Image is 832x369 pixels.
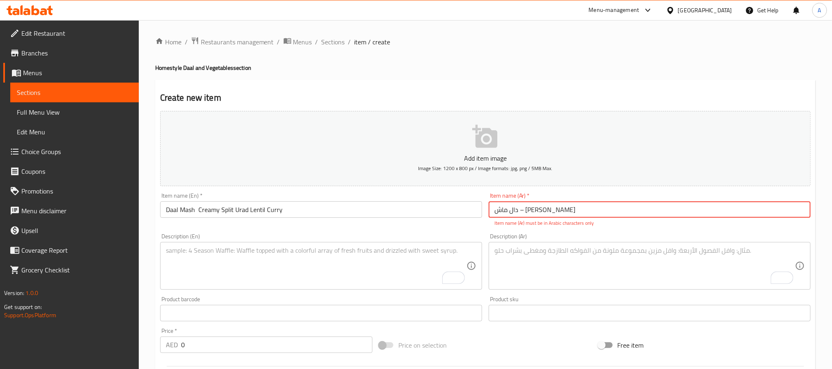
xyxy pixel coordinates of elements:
[293,37,312,47] span: Menus
[489,201,811,218] input: Enter name Ar
[21,226,132,235] span: Upsell
[4,302,42,312] span: Get support on:
[3,161,139,181] a: Coupons
[10,102,139,122] a: Full Menu View
[160,111,811,186] button: Add item imageImage Size: 1200 x 800 px / Image formats: jpg, png / 5MB Max.
[3,63,139,83] a: Menus
[418,164,552,173] span: Image Size: 1200 x 800 px / Image formats: jpg, png / 5MB Max.
[678,6,732,15] div: [GEOGRAPHIC_DATA]
[589,5,639,15] div: Menu-management
[283,37,312,47] a: Menus
[4,310,56,321] a: Support.OpsPlatform
[21,245,132,255] span: Coverage Report
[3,221,139,240] a: Upsell
[818,6,821,15] span: A
[21,186,132,196] span: Promotions
[181,337,372,353] input: Please enter price
[191,37,274,47] a: Restaurants management
[160,305,482,321] input: Please enter product barcode
[25,288,38,298] span: 1.0.0
[315,37,318,47] li: /
[348,37,351,47] li: /
[3,23,139,43] a: Edit Restaurant
[155,37,816,47] nav: breadcrumb
[21,206,132,216] span: Menu disclaimer
[21,48,132,58] span: Branches
[10,122,139,142] a: Edit Menu
[489,305,811,321] input: Please enter product sku
[17,127,132,137] span: Edit Menu
[160,201,482,218] input: Enter name En
[3,142,139,161] a: Choice Groups
[3,181,139,201] a: Promotions
[10,83,139,102] a: Sections
[618,340,644,350] span: Free item
[322,37,345,47] a: Sections
[3,201,139,221] a: Menu disclaimer
[21,166,132,176] span: Coupons
[160,92,811,104] h2: Create new item
[4,288,24,298] span: Version:
[354,37,391,47] span: item / create
[3,43,139,63] a: Branches
[166,340,178,350] p: AED
[155,37,182,47] a: Home
[166,247,467,286] textarea: To enrich screen reader interactions, please activate Accessibility in Grammarly extension settings
[3,260,139,280] a: Grocery Checklist
[398,340,447,350] span: Price on selection
[155,64,816,72] h4: Homestyle Daal and Vegetables section
[21,265,132,275] span: Grocery Checklist
[23,68,132,78] span: Menus
[277,37,280,47] li: /
[21,28,132,38] span: Edit Restaurant
[173,153,798,163] p: Add item image
[494,247,795,286] textarea: To enrich screen reader interactions, please activate Accessibility in Grammarly extension settings
[3,240,139,260] a: Coverage Report
[17,107,132,117] span: Full Menu View
[494,219,805,227] p: Item name (Ar) must be in Arabic characters only
[185,37,188,47] li: /
[21,147,132,157] span: Choice Groups
[17,88,132,97] span: Sections
[201,37,274,47] span: Restaurants management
